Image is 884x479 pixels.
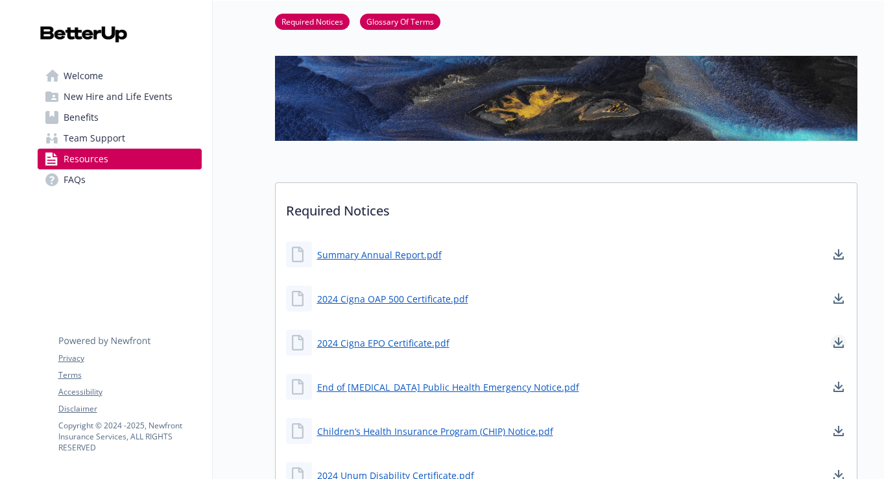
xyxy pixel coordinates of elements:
a: Welcome [38,66,202,86]
a: Benefits [38,107,202,128]
span: Welcome [64,66,103,86]
a: Team Support [38,128,202,149]
span: Resources [64,149,108,169]
a: Summary Annual Report.pdf [317,248,442,262]
a: download document [831,335,846,350]
a: FAQs [38,169,202,190]
a: 2024 Cigna EPO Certificate.pdf [317,336,449,350]
span: Team Support [64,128,125,149]
a: download document [831,247,846,262]
a: New Hire and Life Events [38,86,202,107]
a: Accessibility [58,386,201,398]
a: Glossary Of Terms [360,15,440,27]
a: Required Notices [275,15,350,27]
a: Resources [38,149,202,169]
span: FAQs [64,169,86,190]
span: Benefits [64,107,99,128]
span: New Hire and Life Events [64,86,173,107]
a: download document [831,379,846,395]
a: Privacy [58,352,201,364]
a: download document [831,291,846,306]
img: resources page banner [275,56,857,141]
p: Copyright © 2024 - 2025 , Newfront Insurance Services, ALL RIGHTS RESERVED [58,420,201,453]
a: Children’s Health Insurance Program (CHIP) Notice.pdf [317,424,553,438]
a: Terms [58,369,201,381]
a: Disclaimer [58,403,201,415]
a: 2024 Cigna OAP 500 Certificate.pdf [317,292,468,306]
p: Required Notices [276,183,857,231]
a: download document [831,423,846,439]
a: End of [MEDICAL_DATA] Public Health Emergency Notice.pdf [317,380,579,394]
